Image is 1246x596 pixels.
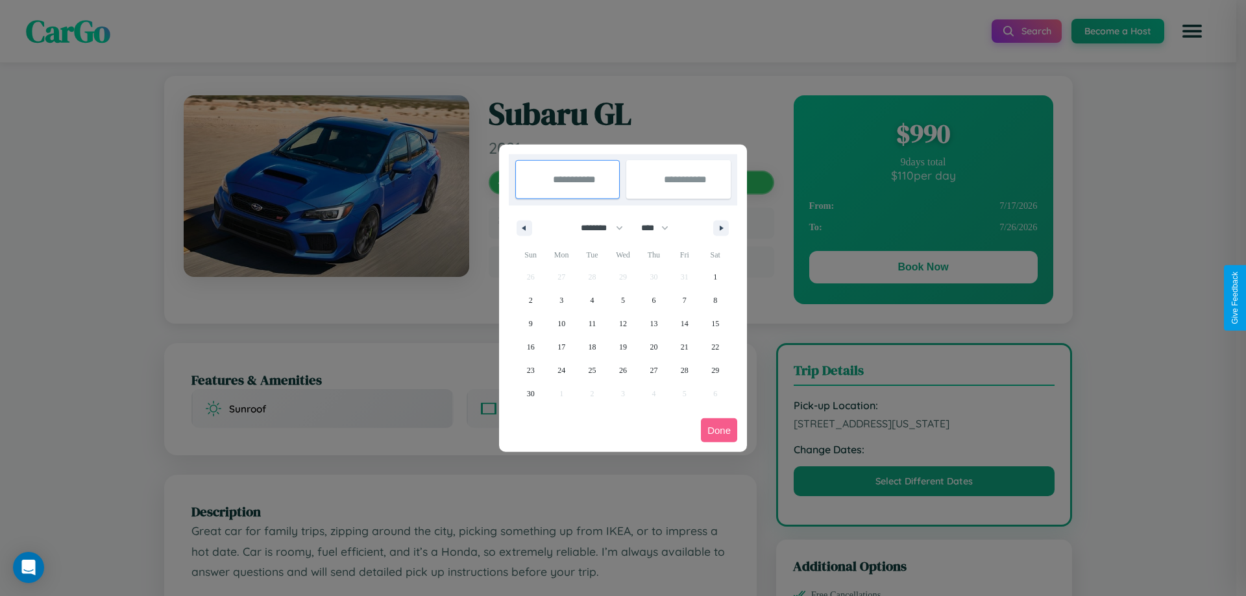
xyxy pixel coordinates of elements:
[652,289,655,312] span: 6
[1230,272,1240,324] div: Give Feedback
[515,312,546,335] button: 9
[13,552,44,583] div: Open Intercom Messenger
[700,244,731,265] span: Sat
[559,289,563,312] span: 3
[711,335,719,359] span: 22
[515,382,546,405] button: 30
[639,244,669,265] span: Thu
[591,289,594,312] span: 4
[529,289,533,312] span: 2
[557,335,565,359] span: 17
[607,312,638,335] button: 12
[639,335,669,359] button: 20
[527,335,535,359] span: 16
[619,359,627,382] span: 26
[607,359,638,382] button: 26
[713,265,717,289] span: 1
[577,335,607,359] button: 18
[619,312,627,335] span: 12
[650,359,657,382] span: 27
[701,418,737,442] button: Done
[577,289,607,312] button: 4
[546,359,576,382] button: 24
[700,359,731,382] button: 29
[639,289,669,312] button: 6
[607,289,638,312] button: 5
[700,289,731,312] button: 8
[639,359,669,382] button: 27
[527,359,535,382] span: 23
[669,335,700,359] button: 21
[546,289,576,312] button: 3
[515,359,546,382] button: 23
[546,312,576,335] button: 10
[681,312,689,335] span: 14
[607,244,638,265] span: Wed
[619,335,627,359] span: 19
[515,244,546,265] span: Sun
[650,335,657,359] span: 20
[589,359,596,382] span: 25
[650,312,657,335] span: 13
[557,312,565,335] span: 10
[607,335,638,359] button: 19
[577,312,607,335] button: 11
[589,335,596,359] span: 18
[589,312,596,335] span: 11
[711,359,719,382] span: 29
[669,359,700,382] button: 28
[700,335,731,359] button: 22
[577,359,607,382] button: 25
[527,382,535,405] span: 30
[683,289,687,312] span: 7
[529,312,533,335] span: 9
[621,289,625,312] span: 5
[669,244,700,265] span: Fri
[711,312,719,335] span: 15
[546,335,576,359] button: 17
[515,335,546,359] button: 16
[557,359,565,382] span: 24
[681,359,689,382] span: 28
[515,289,546,312] button: 2
[577,244,607,265] span: Tue
[639,312,669,335] button: 13
[700,312,731,335] button: 15
[546,244,576,265] span: Mon
[669,289,700,312] button: 7
[669,312,700,335] button: 14
[700,265,731,289] button: 1
[713,289,717,312] span: 8
[681,335,689,359] span: 21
